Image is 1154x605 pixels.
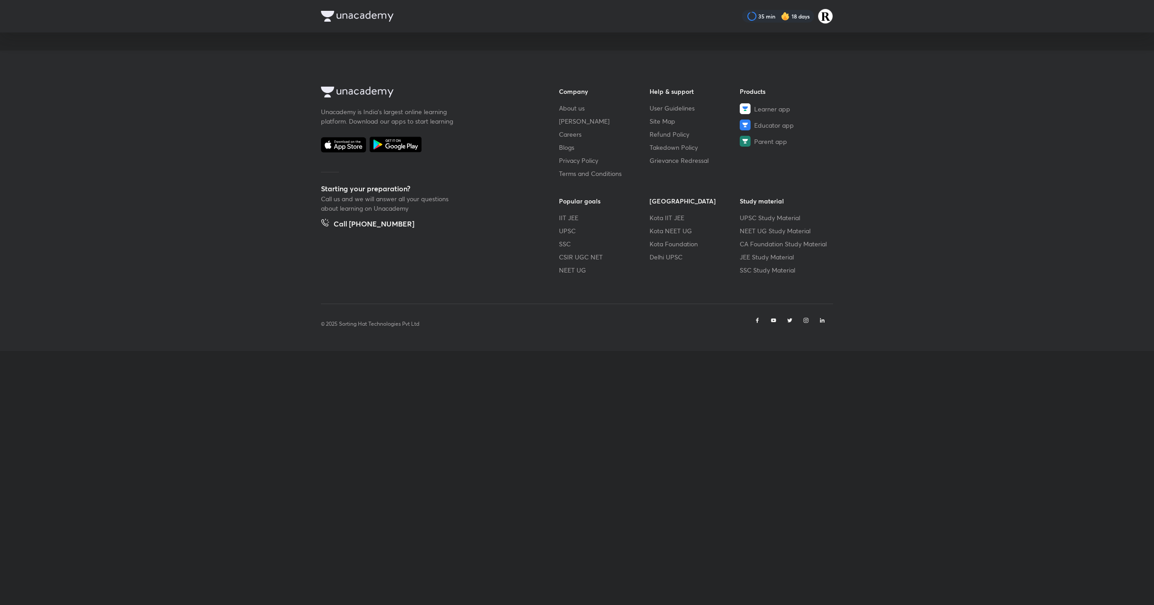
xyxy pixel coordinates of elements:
h6: Study material [740,196,830,206]
span: Learner app [754,104,790,114]
a: SSC [559,239,650,249]
a: Terms and Conditions [559,169,650,178]
span: Careers [559,129,582,139]
img: Learner app [740,103,751,114]
a: Company Logo [321,87,530,100]
a: Takedown Policy [650,143,740,152]
img: streak [781,12,790,21]
img: Educator app [740,120,751,130]
a: Kota IIT JEE [650,213,740,222]
a: Kota Foundation [650,239,740,249]
h6: Products [740,87,830,96]
img: Company Logo [321,87,394,97]
a: [PERSON_NAME] [559,116,650,126]
a: Delhi UPSC [650,252,740,262]
a: Careers [559,129,650,139]
a: Site Map [650,116,740,126]
h6: [GEOGRAPHIC_DATA] [650,196,740,206]
p: Unacademy is India’s largest online learning platform. Download our apps to start learning [321,107,456,126]
h6: Help & support [650,87,740,96]
a: Call [PHONE_NUMBER] [321,218,414,231]
a: JEE Study Material [740,252,830,262]
img: Rakhi Sharma [818,9,833,24]
a: IIT JEE [559,213,650,222]
a: Grievance Redressal [650,156,740,165]
a: UPSC Study Material [740,213,830,222]
img: Company Logo [321,11,394,22]
a: NEET UG Study Material [740,226,830,236]
span: Parent app [754,137,787,146]
h6: Popular goals [559,196,650,206]
span: Educator app [754,120,794,130]
h5: Call [PHONE_NUMBER] [334,218,414,231]
h5: Starting your preparation? [321,183,530,194]
a: Educator app [740,120,830,130]
a: UPSC [559,226,650,236]
a: CSIR UGC NET [559,252,650,262]
a: Learner app [740,103,830,114]
a: Blogs [559,143,650,152]
p: © 2025 Sorting Hat Technologies Pvt Ltd [321,320,419,328]
p: Call us and we will answer all your questions about learning on Unacademy [321,194,456,213]
a: Privacy Policy [559,156,650,165]
a: Parent app [740,136,830,147]
a: Refund Policy [650,129,740,139]
a: User Guidelines [650,103,740,113]
a: Kota NEET UG [650,226,740,236]
img: Parent app [740,136,751,147]
a: CA Foundation Study Material [740,239,830,249]
a: About us [559,103,650,113]
a: NEET UG [559,265,650,275]
h6: Company [559,87,650,96]
a: SSC Study Material [740,265,830,275]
